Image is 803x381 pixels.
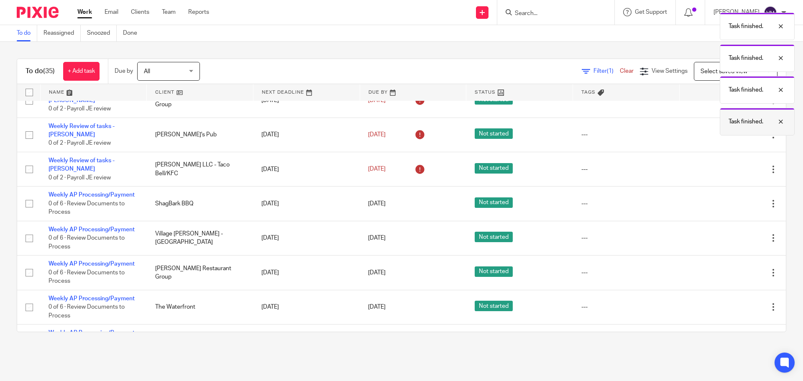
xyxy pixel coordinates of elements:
p: Task finished. [729,118,763,126]
a: Work [77,8,92,16]
td: The Waterfront [147,290,253,324]
div: --- [581,234,671,242]
a: Email [105,8,118,16]
p: Task finished. [729,22,763,31]
span: [DATE] [368,201,386,207]
td: [PERSON_NAME] Restaurant Group [147,256,253,290]
span: Not started [475,266,513,277]
span: Not started [475,301,513,311]
span: Not started [475,163,513,174]
td: ShagBark BBQ [147,187,253,221]
span: [DATE] [368,235,386,241]
a: Weekly Review of tasks - [PERSON_NAME] [49,89,115,103]
span: 0 of 6 · Review Documents to Process [49,270,125,284]
a: Weekly AP Processing/Payment [49,227,135,233]
a: Clients [131,8,149,16]
p: Due by [115,67,133,75]
span: All [144,69,150,74]
a: To do [17,25,37,41]
div: --- [581,165,671,174]
td: [DATE] [253,118,360,152]
img: svg%3E [764,6,777,19]
h1: To do [26,67,55,76]
td: [DATE] [253,152,360,187]
a: Weekly AP Processing/Payment [49,192,135,198]
a: Reassigned [43,25,81,41]
span: [DATE] [368,270,386,276]
td: Village [PERSON_NAME] - [GEOGRAPHIC_DATA] [147,221,253,255]
span: 0 of 6 · Review Documents to Process [49,201,125,215]
span: 0 of 2 · Payroll JE review [49,175,111,181]
img: Pixie [17,7,59,18]
div: --- [581,303,671,311]
span: Not started [475,197,513,208]
a: Weekly AP Processing/Payment [49,296,135,302]
a: Weekly AP Processing/Payment [49,330,135,336]
p: Task finished. [729,86,763,94]
p: Task finished. [729,54,763,62]
a: + Add task [63,62,100,81]
span: 0 of 2 · Payroll JE review [49,106,111,112]
td: [DATE] [253,256,360,290]
a: Snoozed [87,25,117,41]
a: Weekly AP Processing/Payment [49,261,135,267]
a: Done [123,25,143,41]
a: Team [162,8,176,16]
span: 0 of 6 · Review Documents to Process [49,235,125,250]
span: 0 of 6 · Review Documents to Process [49,304,125,319]
td: [DATE] [253,221,360,255]
td: Tallow Organic Grille [147,325,253,359]
span: [DATE] [368,132,386,138]
span: (35) [43,68,55,74]
span: [DATE] [368,304,386,310]
a: Weekly Review of tasks - [PERSON_NAME] [49,158,115,172]
td: [DATE] [253,187,360,221]
div: --- [581,199,671,208]
span: Not started [475,232,513,242]
td: [DATE] [253,290,360,324]
td: [PERSON_NAME]'s Pub [147,118,253,152]
span: [DATE] [368,166,386,172]
a: Reports [188,8,209,16]
span: 0 of 2 · Payroll JE review [49,141,111,146]
td: [PERSON_NAME] LLC - Taco Bell/KFC [147,152,253,187]
a: Weekly Review of tasks - [PERSON_NAME] [49,123,115,138]
div: --- [581,268,671,277]
td: [DATE] [253,325,360,359]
